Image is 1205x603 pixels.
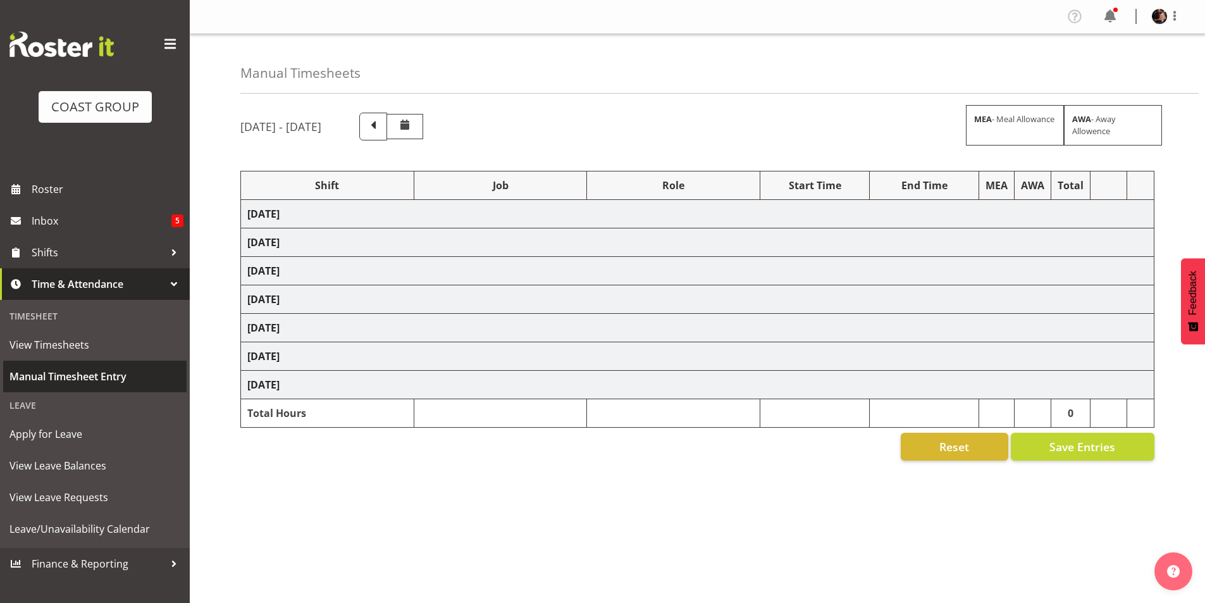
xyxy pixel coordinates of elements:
[241,342,1154,371] td: [DATE]
[1058,178,1084,193] div: Total
[1064,105,1162,146] div: - Away Allowence
[1187,271,1199,315] span: Feedback
[1167,565,1180,578] img: help-xxl-2.png
[32,243,164,262] span: Shifts
[9,335,180,354] span: View Timesheets
[1051,399,1091,428] td: 0
[1049,438,1115,455] span: Save Entries
[1152,9,1167,24] img: jack-brewer28ac685c70e71ff79742fefa9a808932.png
[241,200,1154,228] td: [DATE]
[241,399,414,428] td: Total Hours
[32,211,171,230] span: Inbox
[974,113,992,125] strong: MEA
[767,178,863,193] div: Start Time
[247,178,407,193] div: Shift
[421,178,581,193] div: Job
[1181,258,1205,344] button: Feedback - Show survey
[32,275,164,294] span: Time & Attendance
[241,257,1154,285] td: [DATE]
[3,450,187,482] a: View Leave Balances
[3,392,187,418] div: Leave
[32,180,183,199] span: Roster
[1072,113,1091,125] strong: AWA
[241,371,1154,399] td: [DATE]
[876,178,972,193] div: End Time
[1021,178,1044,193] div: AWA
[3,361,187,392] a: Manual Timesheet Entry
[939,438,969,455] span: Reset
[986,178,1008,193] div: MEA
[171,214,183,227] span: 5
[3,329,187,361] a: View Timesheets
[966,105,1064,146] div: - Meal Allowance
[3,418,187,450] a: Apply for Leave
[51,97,139,116] div: COAST GROUP
[241,314,1154,342] td: [DATE]
[1011,433,1154,461] button: Save Entries
[9,425,180,444] span: Apply for Leave
[9,456,180,475] span: View Leave Balances
[9,488,180,507] span: View Leave Requests
[3,303,187,329] div: Timesheet
[240,66,361,80] h4: Manual Timesheets
[9,367,180,386] span: Manual Timesheet Entry
[901,433,1008,461] button: Reset
[241,285,1154,314] td: [DATE]
[32,554,164,573] span: Finance & Reporting
[9,519,180,538] span: Leave/Unavailability Calendar
[593,178,753,193] div: Role
[240,120,321,134] h5: [DATE] - [DATE]
[3,513,187,545] a: Leave/Unavailability Calendar
[241,228,1154,257] td: [DATE]
[9,32,114,57] img: Rosterit website logo
[3,482,187,513] a: View Leave Requests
